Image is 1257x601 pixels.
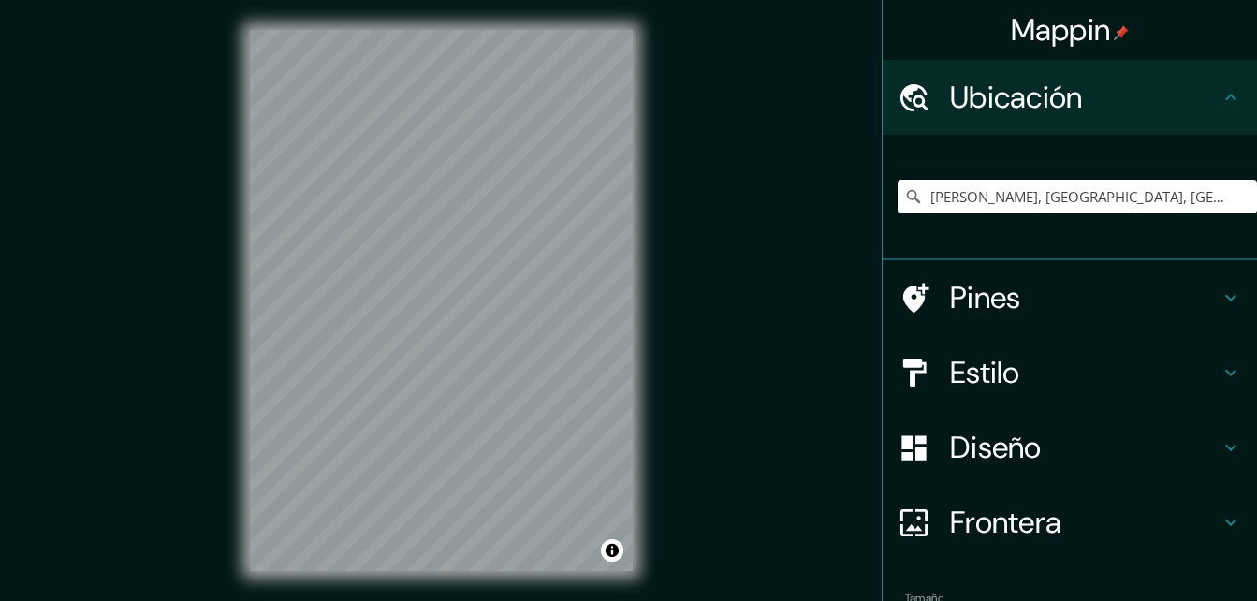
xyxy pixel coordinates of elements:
[883,335,1257,410] div: Estilo
[950,429,1220,466] h4: Diseño
[950,504,1220,541] h4: Frontera
[883,260,1257,335] div: Pines
[950,279,1220,316] h4: Pines
[883,410,1257,485] div: Diseño
[601,539,623,562] button: Alternar atribución
[898,180,1257,213] input: Elige tu ciudad o área
[1011,10,1111,50] font: Mappin
[250,30,633,571] canvas: Mapa
[1090,528,1236,580] iframe: Help widget launcher
[950,79,1220,116] h4: Ubicación
[883,60,1257,135] div: Ubicación
[950,354,1220,391] h4: Estilo
[1114,25,1129,40] img: pin-icon.png
[883,485,1257,560] div: Frontera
